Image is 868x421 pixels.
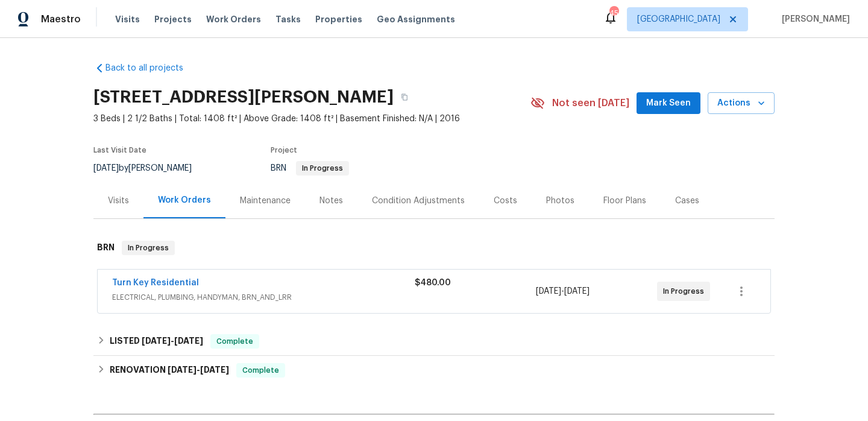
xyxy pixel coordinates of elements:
span: - [536,285,590,297]
span: Not seen [DATE] [552,97,629,109]
a: Turn Key Residential [112,279,199,287]
a: Back to all projects [93,62,209,74]
span: [GEOGRAPHIC_DATA] [637,13,720,25]
span: Tasks [275,15,301,24]
div: 45 [609,7,618,19]
span: Geo Assignments [377,13,455,25]
h6: LISTED [110,334,203,349]
div: Work Orders [158,194,211,206]
span: In Progress [297,165,348,172]
span: [DATE] [200,366,229,374]
h6: RENOVATION [110,363,229,378]
div: Visits [108,195,129,207]
div: Costs [494,195,517,207]
div: Notes [319,195,343,207]
div: Condition Adjustments [372,195,465,207]
span: In Progress [123,242,174,254]
div: by [PERSON_NAME] [93,161,206,176]
button: Copy Address [394,86,415,108]
span: Mark Seen [646,96,691,111]
span: Complete [237,364,284,376]
span: Project [271,147,297,154]
span: [DATE] [93,164,119,173]
h2: [STREET_ADDRESS][PERSON_NAME] [93,91,394,103]
span: $480.00 [415,279,451,287]
div: Photos [546,195,574,207]
div: LISTED [DATE]-[DATE]Complete [93,327,775,356]
div: RENOVATION [DATE]-[DATE]Complete [93,356,775,385]
div: Floor Plans [603,195,646,207]
span: [DATE] [536,287,561,296]
div: BRN In Progress [93,229,775,267]
button: Actions [708,92,775,115]
span: In Progress [663,285,709,297]
span: - [142,337,203,345]
span: Last Visit Date [93,147,146,154]
h6: BRN [97,241,115,255]
div: Maintenance [240,195,291,207]
span: [DATE] [174,337,203,345]
span: [DATE] [168,366,197,374]
span: Projects [154,13,192,25]
span: 3 Beds | 2 1/2 Baths | Total: 1408 ft² | Above Grade: 1408 ft² | Basement Finished: N/A | 2016 [93,113,530,125]
span: Visits [115,13,140,25]
span: Properties [315,13,362,25]
span: [PERSON_NAME] [777,13,850,25]
span: Maestro [41,13,81,25]
button: Mark Seen [637,92,700,115]
span: [DATE] [564,287,590,296]
span: Work Orders [206,13,261,25]
span: ELECTRICAL, PLUMBING, HANDYMAN, BRN_AND_LRR [112,291,415,303]
div: Cases [675,195,699,207]
span: Actions [717,96,765,111]
span: [DATE] [142,337,171,345]
span: - [168,366,229,374]
span: BRN [271,164,349,173]
span: Complete [212,335,258,347]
